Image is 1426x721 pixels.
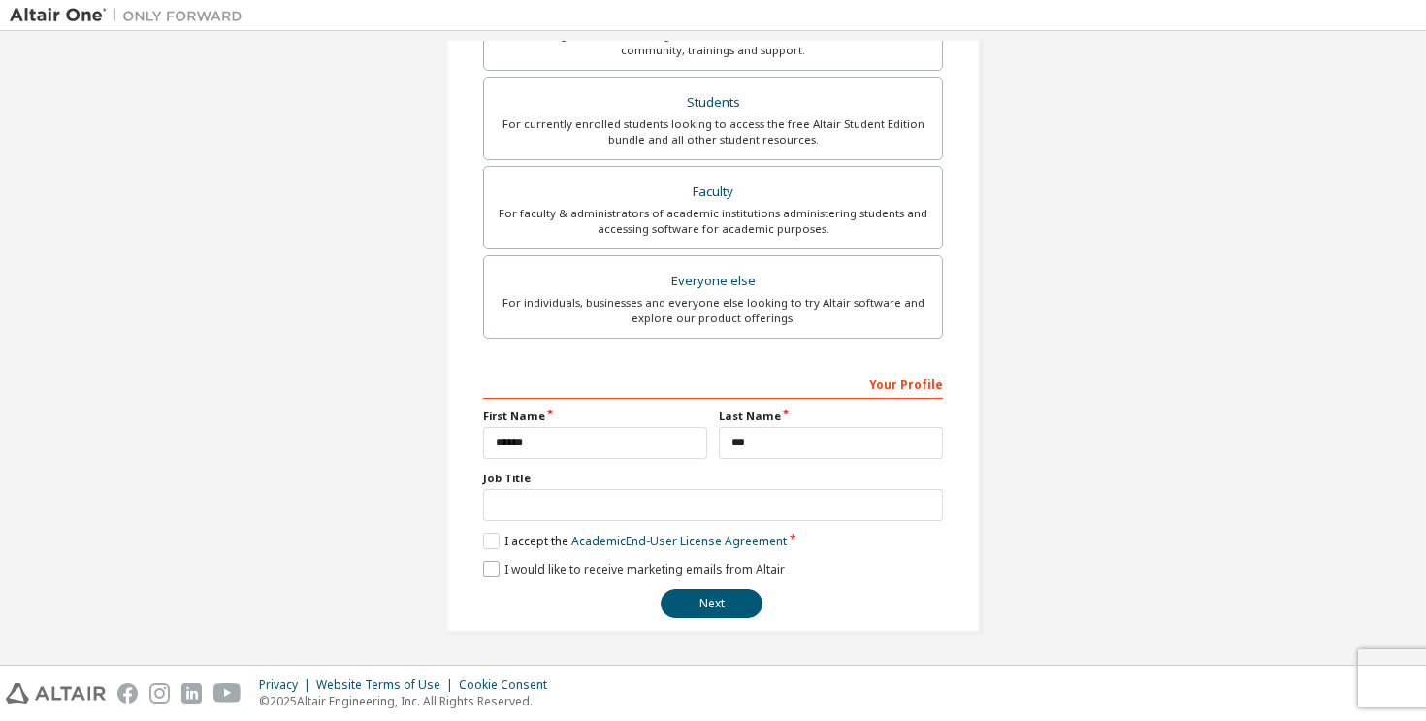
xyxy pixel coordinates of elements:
img: youtube.svg [213,683,242,704]
div: Faculty [496,179,930,206]
div: Everyone else [496,268,930,295]
label: First Name [483,409,707,424]
div: Privacy [259,677,316,693]
img: Altair One [10,6,252,25]
img: facebook.svg [117,683,138,704]
div: For individuals, businesses and everyone else looking to try Altair software and explore our prod... [496,295,930,326]
label: I accept the [483,533,787,549]
button: Next [661,589,762,618]
p: © 2025 Altair Engineering, Inc. All Rights Reserved. [259,693,559,709]
div: For faculty & administrators of academic institutions administering students and accessing softwa... [496,206,930,237]
img: instagram.svg [149,683,170,704]
div: Website Terms of Use [316,677,459,693]
div: For currently enrolled students looking to access the free Altair Student Edition bundle and all ... [496,116,930,147]
label: Last Name [719,409,943,424]
img: altair_logo.svg [6,683,106,704]
div: Cookie Consent [459,677,559,693]
div: Your Profile [483,368,943,399]
img: linkedin.svg [181,683,202,704]
a: Academic End-User License Agreement [571,533,787,549]
label: I would like to receive marketing emails from Altair [483,561,785,577]
label: Job Title [483,471,943,486]
div: Students [496,89,930,116]
div: For existing customers looking to access software downloads, HPC resources, community, trainings ... [496,27,930,58]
